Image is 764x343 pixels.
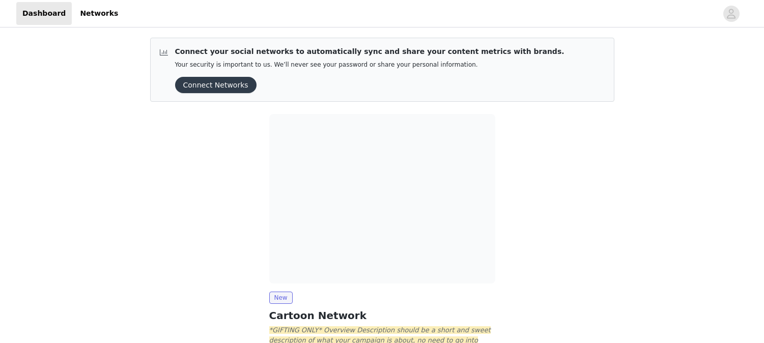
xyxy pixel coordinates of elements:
img: Factorie&Supre [269,114,495,283]
a: Networks [74,2,124,25]
h2: Cartoon Network [269,308,495,323]
p: Connect your social networks to automatically sync and share your content metrics with brands. [175,46,564,57]
span: New [269,292,293,304]
a: Dashboard [16,2,72,25]
p: Your security is important to us. We’ll never see your password or share your personal information. [175,61,564,69]
button: Connect Networks [175,77,257,93]
div: avatar [726,6,736,22]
